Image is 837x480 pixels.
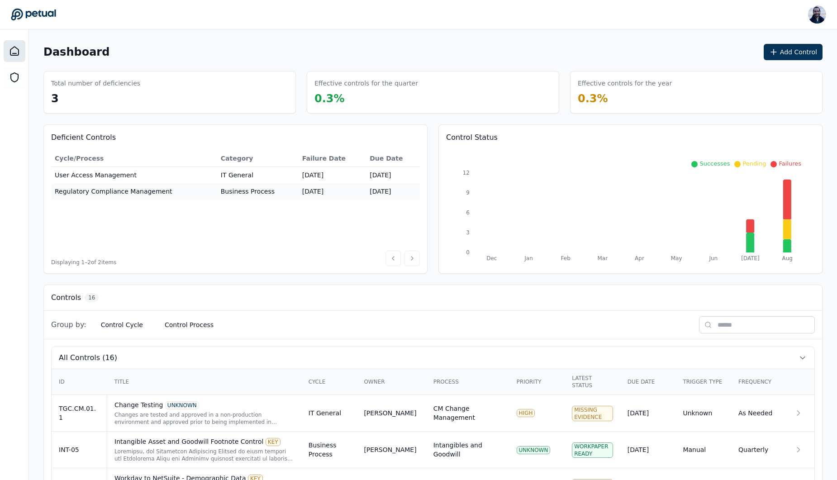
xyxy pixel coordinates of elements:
[675,395,731,432] td: Unknown
[628,409,669,418] div: [DATE]
[51,150,217,167] th: Cycle/Process
[59,404,100,422] div: TGC.CM.01.1
[578,92,608,105] span: 0.3 %
[52,347,814,369] button: All Controls (16)
[157,317,221,333] button: Control Process
[509,369,565,395] th: Priority
[764,44,823,60] button: Add Control
[742,160,766,167] span: Pending
[675,369,731,395] th: Trigger Type
[217,150,299,167] th: Category
[4,67,25,88] a: SOC
[11,8,56,21] a: Go to Dashboard
[59,352,117,363] span: All Controls (16)
[51,79,140,88] h3: Total number of deficiencies
[779,160,801,167] span: Failures
[364,445,416,454] div: [PERSON_NAME]
[299,183,366,200] td: [DATE]
[731,369,787,395] th: Frequency
[51,259,116,266] span: Displaying 1– 2 of 2 items
[572,442,613,458] div: Workpaper Ready
[517,409,535,417] div: HIGH
[94,317,150,333] button: Control Cycle
[366,183,420,200] td: [DATE]
[51,319,86,330] span: Group by:
[517,446,551,454] div: UNKNOWN
[598,255,608,261] tspan: Mar
[301,369,357,395] th: Cycle
[731,432,787,468] td: Quarterly
[741,255,760,261] tspan: [DATE]
[51,132,420,143] h3: Deficient Controls
[114,400,294,409] div: Change Testing
[301,432,357,468] td: Business Process
[628,445,669,454] div: [DATE]
[433,441,502,459] div: Intangibles and Goodwill
[299,150,366,167] th: Failure Date
[314,92,345,105] span: 0.3 %
[731,395,787,432] td: As Needed
[385,251,401,266] button: Previous
[59,445,100,454] div: INT-05
[486,255,497,261] tspan: Dec
[578,79,672,88] h3: Effective controls for the year
[463,170,470,176] tspan: 12
[217,183,299,200] td: Business Process
[808,5,826,24] img: Roberto Fernandez
[51,92,59,105] span: 3
[114,437,294,446] div: Intangible Asset and Goodwill Footnote Control
[114,448,294,462] div: Quarterly, the Functional Accounting Manager or above reviews the Intangible Asset and Goodwill f...
[561,255,571,261] tspan: Feb
[357,369,426,395] th: Owner
[699,160,730,167] span: Successes
[709,255,718,261] tspan: Jun
[466,209,470,216] tspan: 6
[51,183,217,200] td: Regulatory Compliance Management
[466,190,470,196] tspan: 9
[620,369,676,395] th: Due Date
[217,167,299,184] td: IT General
[314,79,418,88] h3: Effective controls for the quarter
[635,255,644,261] tspan: Apr
[266,438,281,446] div: KEY
[433,404,502,422] div: CM Change Management
[524,255,533,261] tspan: Jan
[366,167,420,184] td: [DATE]
[51,167,217,184] td: User Access Management
[466,229,470,236] tspan: 3
[565,369,620,395] th: Latest Status
[671,255,682,261] tspan: May
[572,406,613,421] div: Missing Evidence
[299,167,366,184] td: [DATE]
[675,432,731,468] td: Manual
[364,409,416,418] div: [PERSON_NAME]
[782,255,792,261] tspan: Aug
[43,45,109,59] h1: Dashboard
[366,150,420,167] th: Due Date
[85,293,99,302] span: 16
[51,292,81,303] h3: Controls
[107,369,301,395] th: Title
[301,395,357,432] td: IT General
[4,40,25,62] a: Dashboard
[114,411,294,426] div: Changes are tested and approved in a non-production environment and approved prior to being imple...
[466,249,470,256] tspan: 0
[404,251,420,266] button: Next
[52,369,107,395] th: ID
[165,401,199,409] div: UNKNOWN
[446,132,815,143] h3: Control Status
[426,369,509,395] th: Process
